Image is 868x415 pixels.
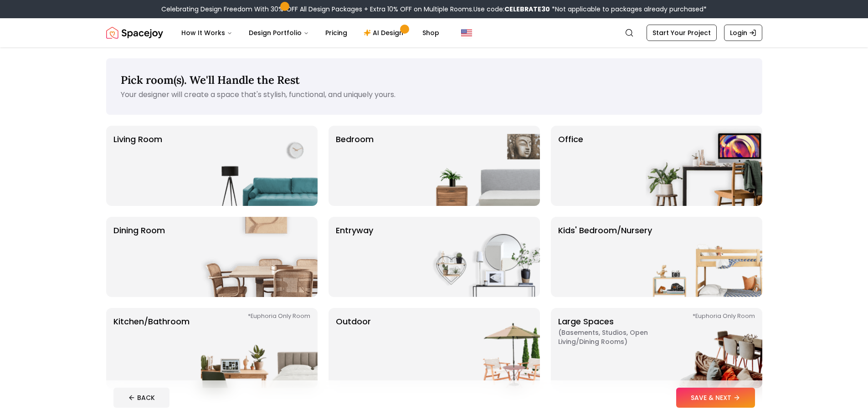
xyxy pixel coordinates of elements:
[646,126,762,206] img: Office
[174,24,447,42] nav: Main
[121,89,748,100] p: Your designer will create a space that's stylish, functional, and uniquely yours.
[318,24,354,42] a: Pricing
[174,24,240,42] button: How It Works
[106,24,163,42] img: Spacejoy Logo
[423,308,540,388] img: Outdoor
[423,217,540,297] img: entryway
[724,25,762,41] a: Login
[113,388,169,408] button: BACK
[113,224,165,290] p: Dining Room
[461,27,472,38] img: United States
[356,24,413,42] a: AI Design
[558,133,583,199] p: Office
[113,315,190,381] p: Kitchen/Bathroom
[113,133,162,199] p: Living Room
[558,328,672,346] span: ( Basements, Studios, Open living/dining rooms )
[646,217,762,297] img: Kids' Bedroom/Nursery
[558,315,672,381] p: Large Spaces
[676,388,755,408] button: SAVE & NEXT
[336,315,371,381] p: Outdoor
[504,5,550,14] b: CELEBRATE30
[423,126,540,206] img: Bedroom
[201,308,318,388] img: Kitchen/Bathroom *Euphoria Only
[106,24,163,42] a: Spacejoy
[121,73,300,87] span: Pick room(s). We'll Handle the Rest
[646,308,762,388] img: Large Spaces *Euphoria Only
[161,5,707,14] div: Celebrating Design Freedom With 30% OFF All Design Packages + Extra 10% OFF on Multiple Rooms.
[201,217,318,297] img: Dining Room
[550,5,707,14] span: *Not applicable to packages already purchased*
[558,224,652,290] p: Kids' Bedroom/Nursery
[647,25,717,41] a: Start Your Project
[201,126,318,206] img: Living Room
[241,24,316,42] button: Design Portfolio
[336,133,374,199] p: Bedroom
[106,18,762,47] nav: Global
[473,5,550,14] span: Use code:
[336,224,373,290] p: entryway
[415,24,447,42] a: Shop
